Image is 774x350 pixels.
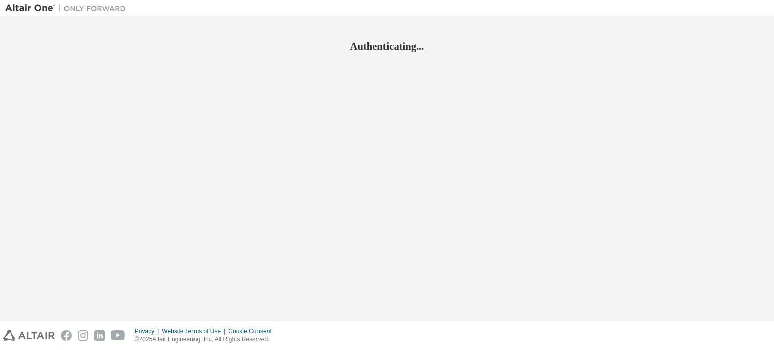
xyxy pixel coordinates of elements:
[228,327,277,335] div: Cookie Consent
[135,327,162,335] div: Privacy
[78,330,88,341] img: instagram.svg
[135,335,278,344] p: © 2025 Altair Engineering, Inc. All Rights Reserved.
[3,330,55,341] img: altair_logo.svg
[5,3,131,13] img: Altair One
[61,330,72,341] img: facebook.svg
[162,327,228,335] div: Website Terms of Use
[5,40,769,53] h2: Authenticating...
[94,330,105,341] img: linkedin.svg
[111,330,125,341] img: youtube.svg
